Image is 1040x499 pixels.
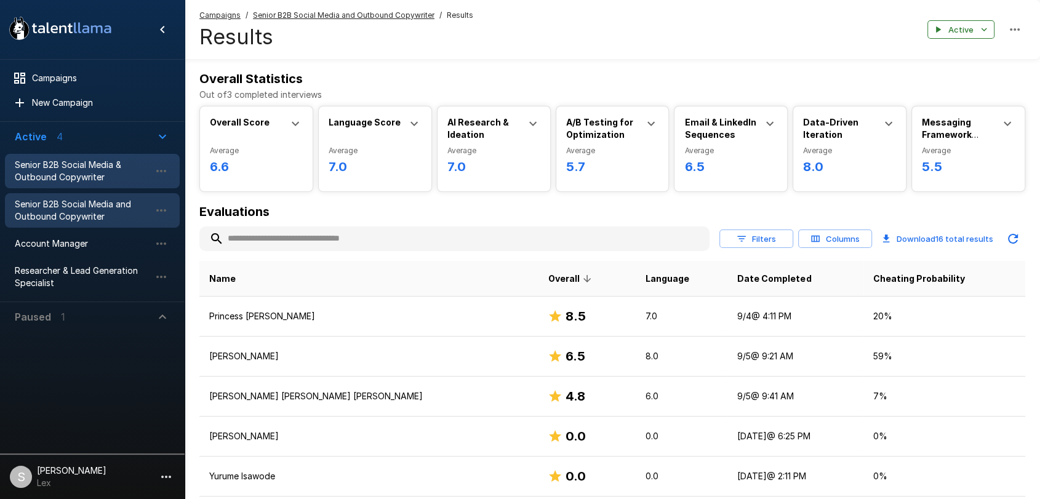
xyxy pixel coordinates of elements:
[922,145,1015,157] span: Average
[329,117,401,127] b: Language Score
[646,271,689,286] span: Language
[447,9,473,22] span: Results
[646,430,718,442] p: 0.0
[210,157,303,177] h6: 6.6
[246,9,248,22] span: /
[719,230,793,249] button: Filters
[548,271,595,286] span: Overall
[737,271,811,286] span: Date Completed
[566,145,659,157] span: Average
[210,145,303,157] span: Average
[329,145,422,157] span: Average
[209,350,528,362] p: [PERSON_NAME]
[646,390,718,402] p: 6.0
[684,157,777,177] h6: 6.5
[565,346,585,366] h6: 6.5
[727,297,863,337] td: 9/4 @ 4:11 PM
[566,117,633,140] b: A/B Testing for Optimization
[447,145,540,157] span: Average
[329,157,422,177] h6: 7.0
[646,310,718,322] p: 7.0
[447,117,509,140] b: AI Research & Ideation
[253,10,434,20] u: Senior B2B Social Media and Outbound Copywriter
[684,145,777,157] span: Average
[199,10,241,20] u: Campaigns
[646,470,718,482] p: 0.0
[803,145,896,157] span: Average
[209,470,528,482] p: Yurume Isawode
[727,457,863,497] td: [DATE] @ 2:11 PM
[873,430,1015,442] p: 0 %
[798,230,872,249] button: Columns
[922,157,1015,177] h6: 5.5
[727,337,863,377] td: 9/5 @ 9:21 AM
[209,390,528,402] p: [PERSON_NAME] [PERSON_NAME] [PERSON_NAME]
[209,271,236,286] span: Name
[646,350,718,362] p: 8.0
[727,417,863,457] td: [DATE] @ 6:25 PM
[199,71,303,86] b: Overall Statistics
[873,470,1015,482] p: 0 %
[565,386,585,406] h6: 4.8
[922,117,982,152] b: Messaging Framework Development
[447,157,540,177] h6: 7.0
[199,204,270,219] b: Evaluations
[873,310,1015,322] p: 20 %
[873,390,1015,402] p: 7 %
[210,117,270,127] b: Overall Score
[1001,226,1025,251] button: Updated Today - 6:36 PM
[199,24,473,50] h4: Results
[199,89,1025,101] p: Out of 3 completed interviews
[565,426,585,446] h6: 0.0
[873,350,1015,362] p: 59 %
[209,310,528,322] p: Princess [PERSON_NAME]
[873,271,965,286] span: Cheating Probability
[439,9,442,22] span: /
[803,117,858,140] b: Data-Driven Iteration
[565,306,585,326] h6: 8.5
[927,20,994,39] button: Active
[566,157,659,177] h6: 5.7
[727,377,863,417] td: 9/5 @ 9:41 AM
[877,226,998,251] button: Download16 total results
[684,117,756,140] b: Email & LinkedIn Sequences
[565,466,585,486] h6: 0.0
[209,430,528,442] p: [PERSON_NAME]
[803,157,896,177] h6: 8.0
